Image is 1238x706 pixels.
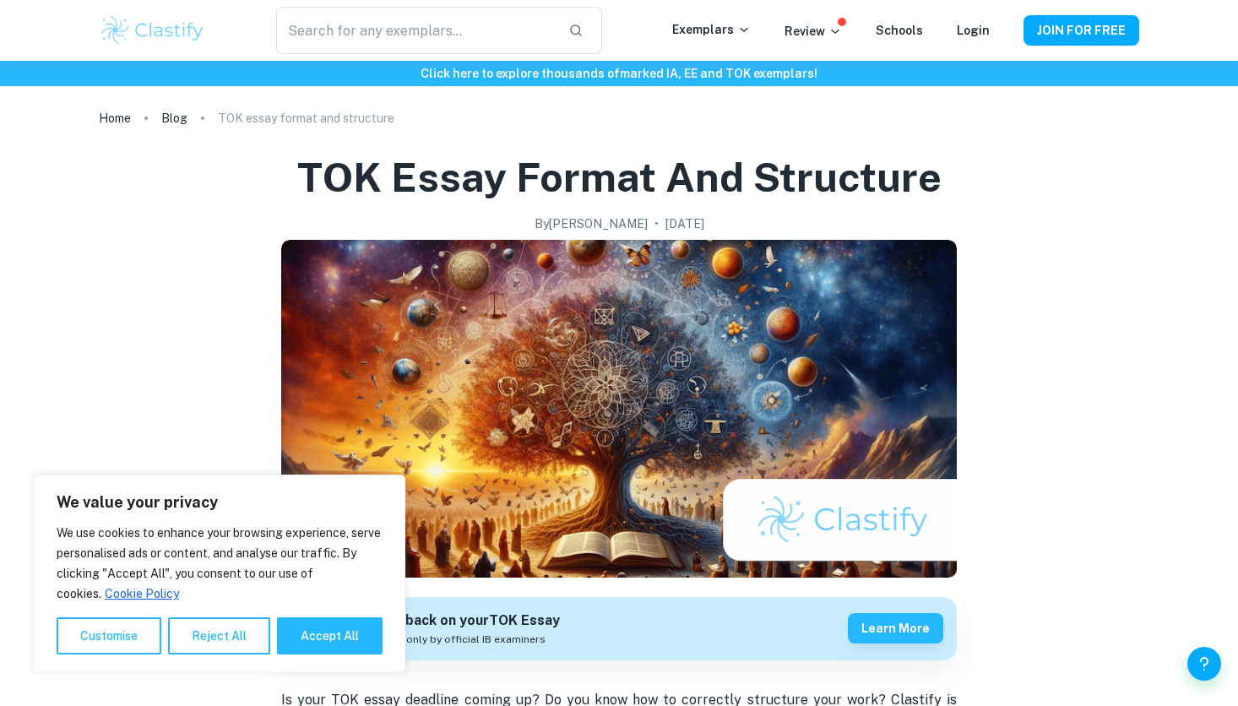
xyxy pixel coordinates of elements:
[848,613,943,644] button: Learn more
[672,20,751,39] p: Exemplars
[168,617,270,654] button: Reject All
[665,215,704,233] h2: [DATE]
[34,475,405,672] div: We value your privacy
[99,14,206,47] img: Clastify logo
[957,24,990,37] a: Login
[345,611,560,632] h6: Get feedback on your TOK Essay
[99,106,131,130] a: Home
[281,240,957,578] img: TOK essay format and structure cover image
[281,597,957,660] a: Get feedback on yourTOK EssayMarked only by official IB examinersLearn more
[1187,647,1221,681] button: Help and Feedback
[367,632,546,647] span: Marked only by official IB examiners
[57,523,383,604] p: We use cookies to enhance your browsing experience, serve personalised ads or content, and analys...
[57,492,383,513] p: We value your privacy
[297,150,942,204] h1: TOK essay format and structure
[876,24,923,37] a: Schools
[277,617,383,654] button: Accept All
[535,215,648,233] h2: By [PERSON_NAME]
[218,109,394,128] p: TOK essay format and structure
[785,22,842,41] p: Review
[57,617,161,654] button: Customise
[654,215,659,233] p: •
[104,586,180,601] a: Cookie Policy
[276,7,555,54] input: Search for any exemplars...
[161,106,187,130] a: Blog
[1024,15,1139,46] button: JOIN FOR FREE
[3,64,1235,83] h6: Click here to explore thousands of marked IA, EE and TOK exemplars !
